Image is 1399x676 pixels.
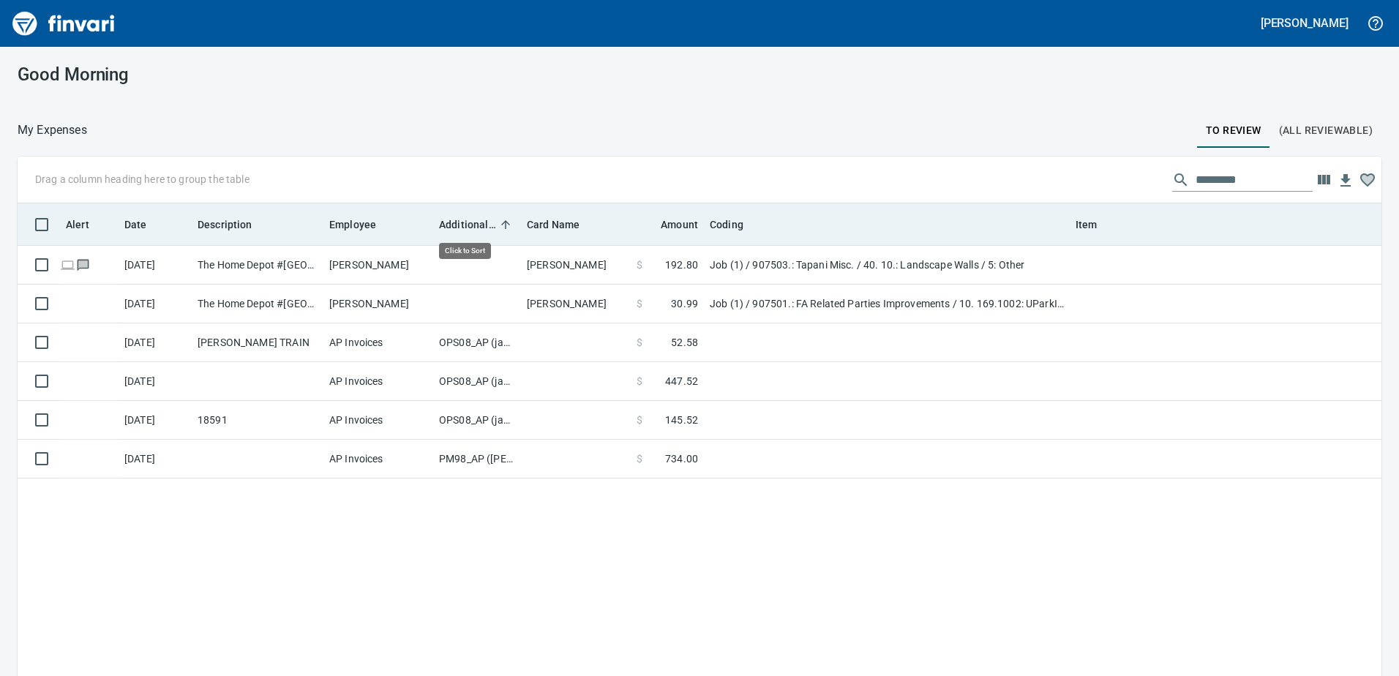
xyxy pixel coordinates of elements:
span: Item [1076,216,1117,233]
span: Coding [710,216,762,233]
span: Coding [710,216,743,233]
td: [DATE] [119,401,192,440]
span: 447.52 [665,374,698,388]
td: OPS08_AP (janettep, samr) [433,362,521,401]
span: Has messages [75,260,91,269]
td: AP Invoices [323,323,433,362]
td: [PERSON_NAME] [323,285,433,323]
span: $ [637,296,642,311]
td: OPS08_AP (janettep, samr) [433,401,521,440]
td: [PERSON_NAME] [521,246,631,285]
td: 18591 [192,401,323,440]
span: 192.80 [665,258,698,272]
span: Description [198,216,271,233]
span: Additional Reviewer [439,216,515,233]
span: Employee [329,216,395,233]
span: $ [637,413,642,427]
span: Amount [642,216,698,233]
td: Job (1) / 907501.: FA Related Parties Improvements / 10. 169.1002: UParkIt Vancouver Misc. Projec... [704,285,1070,323]
button: Download Table [1335,170,1357,192]
img: Finvari [9,6,119,41]
button: [PERSON_NAME] [1257,12,1352,34]
span: 52.58 [671,335,698,350]
p: Drag a column heading here to group the table [35,172,250,187]
p: My Expenses [18,121,87,139]
span: 145.52 [665,413,698,427]
span: $ [637,374,642,388]
td: OPS08_AP (janettep, samr) [433,323,521,362]
td: [DATE] [119,285,192,323]
td: [PERSON_NAME] [521,285,631,323]
span: Date [124,216,166,233]
td: [PERSON_NAME] TRAIN [192,323,323,362]
span: Online transaction [60,260,75,269]
td: AP Invoices [323,362,433,401]
td: [DATE] [119,362,192,401]
span: Alert [66,216,108,233]
button: Choose columns to display [1313,169,1335,191]
td: [DATE] [119,246,192,285]
td: [DATE] [119,440,192,478]
span: Description [198,216,252,233]
span: Alert [66,216,89,233]
td: PM98_AP ([PERSON_NAME], [PERSON_NAME]) [433,440,521,478]
button: Column choices favorited. Click to reset to default [1357,169,1379,191]
nav: breadcrumb [18,121,87,139]
td: [PERSON_NAME] [323,246,433,285]
span: Employee [329,216,376,233]
td: AP Invoices [323,401,433,440]
h5: [PERSON_NAME] [1261,15,1349,31]
span: 30.99 [671,296,698,311]
span: (All Reviewable) [1279,121,1373,140]
span: To Review [1206,121,1261,140]
span: Additional Reviewer [439,216,496,233]
span: $ [637,258,642,272]
span: Amount [661,216,698,233]
td: The Home Depot #[GEOGRAPHIC_DATA] [192,285,323,323]
span: 734.00 [665,451,698,466]
span: Card Name [527,216,580,233]
td: AP Invoices [323,440,433,478]
span: Item [1076,216,1098,233]
span: Card Name [527,216,599,233]
h3: Good Morning [18,64,449,85]
span: $ [637,451,642,466]
span: $ [637,335,642,350]
td: Job (1) / 907503.: Tapani Misc. / 40. 10.: Landscape Walls / 5: Other [704,246,1070,285]
td: [DATE] [119,323,192,362]
span: Date [124,216,147,233]
td: The Home Depot #[GEOGRAPHIC_DATA] [192,246,323,285]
